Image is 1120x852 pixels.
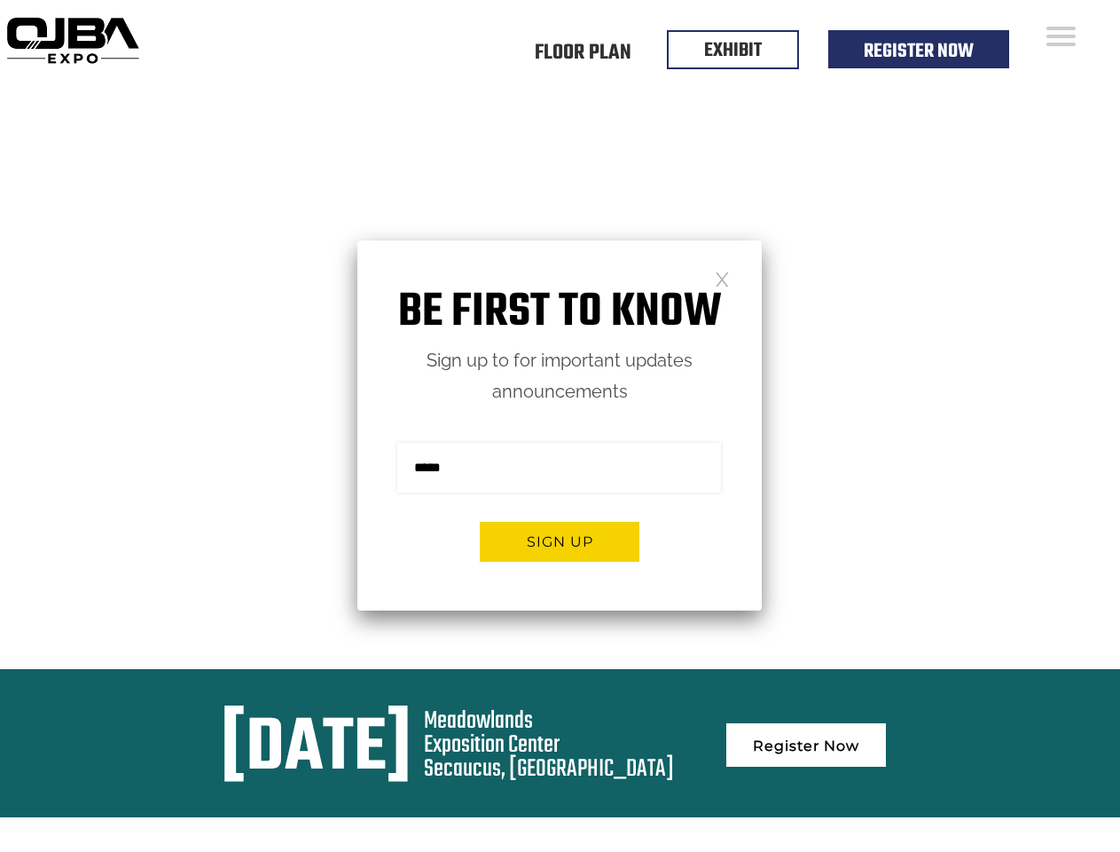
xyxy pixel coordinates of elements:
[357,285,762,341] h1: Be first to know
[221,709,411,791] div: [DATE]
[704,35,762,66] a: EXHIBIT
[715,271,730,286] a: Close
[480,522,639,562] button: Sign up
[864,36,974,67] a: Register Now
[726,723,886,767] a: Register Now
[424,709,674,781] div: Meadowlands Exposition Center Secaucus, [GEOGRAPHIC_DATA]
[357,345,762,407] p: Sign up to for important updates announcements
